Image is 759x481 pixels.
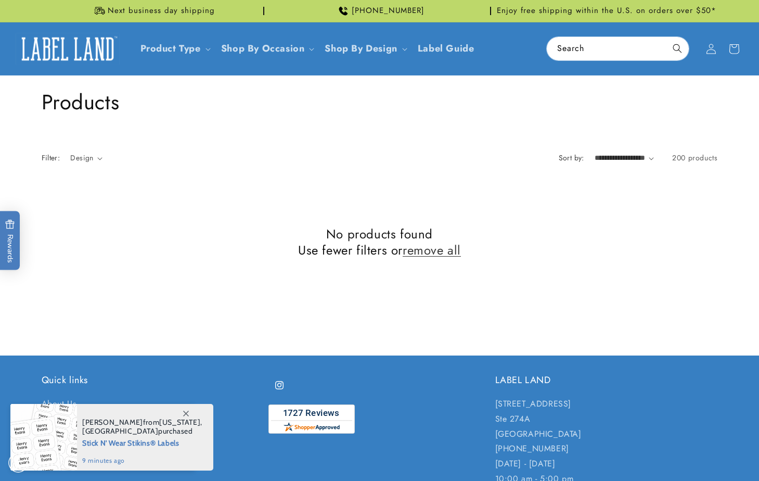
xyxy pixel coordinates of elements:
summary: Product Type [134,36,215,61]
h2: LABEL LAND [495,374,718,386]
span: [US_STATE] [159,417,200,427]
label: Sort by: [559,153,584,163]
a: remove all [403,242,461,258]
a: Label Land [12,29,124,69]
h1: Products [42,88,718,116]
summary: Design (0 selected) [70,153,102,163]
a: Shop By Design [325,42,397,55]
span: Shop By Occasion [221,43,305,55]
summary: Shop By Design [318,36,411,61]
span: 200 products [672,153,717,163]
img: Customer Reviews [268,404,355,434]
span: Next business day shipping [108,6,215,16]
button: Search [666,37,689,60]
span: [PERSON_NAME] [82,417,143,427]
span: from , purchased [82,418,202,436]
a: Product Type [140,42,201,55]
a: About Us [42,397,76,414]
h2: Quick links [42,374,264,386]
a: Label Guide [411,36,481,61]
summary: Shop By Occasion [215,36,319,61]
iframe: Gorgias live chat messenger [655,436,749,471]
span: [PHONE_NUMBER] [352,6,424,16]
img: Label Land [16,33,120,65]
span: [GEOGRAPHIC_DATA] [82,426,158,436]
span: Label Guide [418,43,474,55]
h2: No products found Use fewer filters or [42,226,718,258]
span: Design [70,153,93,163]
span: Rewards [5,220,15,263]
span: Enjoy free shipping within the U.S. on orders over $50* [497,6,716,16]
h2: Filter: [42,153,60,163]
